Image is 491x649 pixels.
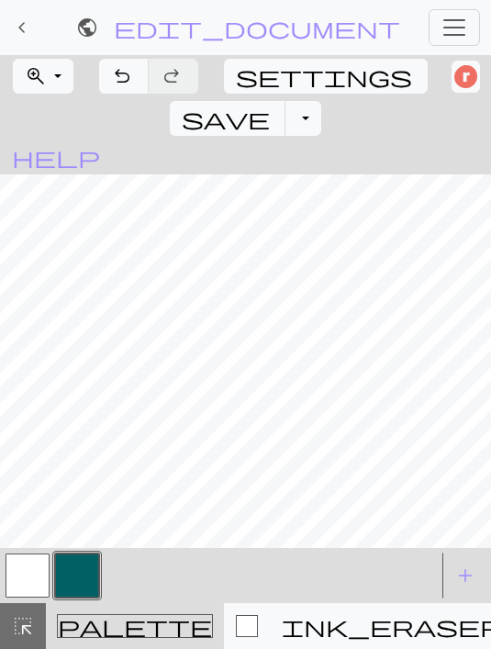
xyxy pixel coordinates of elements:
span: help [12,144,100,170]
span: keyboard_arrow_left [11,15,33,40]
span: add [454,563,476,588]
button: Toggle navigation [429,9,480,46]
span: edit_document [114,15,400,40]
span: palette [58,613,212,639]
span: undo [111,63,133,89]
span: save [182,106,270,131]
i: Settings [236,65,412,87]
img: Ravelry [454,65,477,88]
button: Settings [224,59,428,94]
span: settings [236,63,412,89]
span: public [76,15,98,40]
span: zoom_in [25,63,47,89]
span: highlight_alt [12,613,34,639]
